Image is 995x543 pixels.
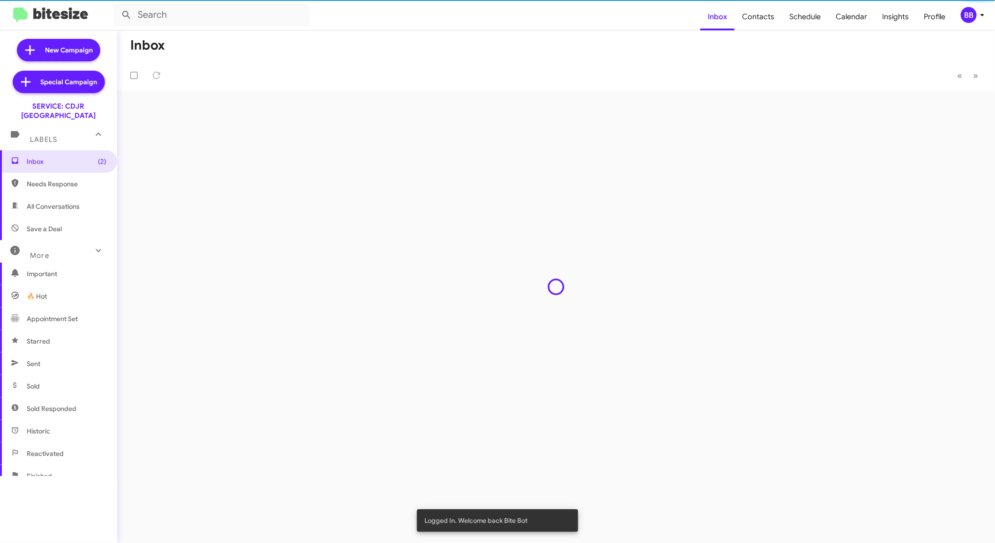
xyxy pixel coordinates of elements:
[41,77,97,87] span: Special Campaign
[27,404,76,413] span: Sold Responded
[30,251,49,260] span: More
[27,471,52,481] span: Finished
[27,382,40,391] span: Sold
[952,66,984,85] nav: Page navigation example
[113,4,310,26] input: Search
[735,3,782,30] a: Contacts
[961,7,977,23] div: BB
[782,3,828,30] a: Schedule
[27,292,47,301] span: 🔥 Hot
[828,3,875,30] a: Calendar
[424,516,527,525] span: Logged In. Welcome back Bite Bot
[17,39,100,61] a: New Campaign
[130,38,165,53] h1: Inbox
[951,66,968,85] button: Previous
[27,269,106,279] span: Important
[973,70,978,81] span: »
[13,71,105,93] a: Special Campaign
[700,3,735,30] a: Inbox
[27,157,106,166] span: Inbox
[45,45,93,55] span: New Campaign
[27,359,40,368] span: Sent
[27,449,64,458] span: Reactivated
[27,337,50,346] span: Starred
[916,3,953,30] a: Profile
[27,202,80,211] span: All Conversations
[957,70,962,81] span: «
[27,224,62,234] span: Save a Deal
[98,157,106,166] span: (2)
[27,426,50,436] span: Historic
[27,314,78,323] span: Appointment Set
[953,7,985,23] button: BB
[27,179,106,189] span: Needs Response
[875,3,916,30] a: Insights
[967,66,984,85] button: Next
[30,135,57,144] span: Labels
